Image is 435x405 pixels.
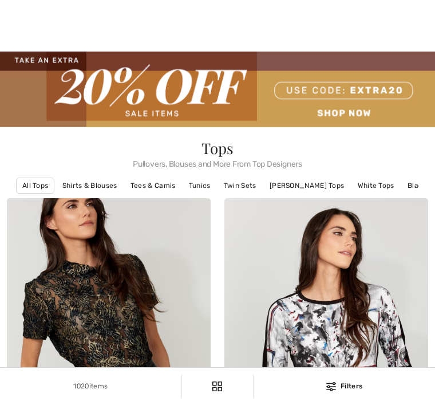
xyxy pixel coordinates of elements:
a: [PERSON_NAME] Tops [264,178,350,193]
span: Pullovers, Blouses and More From Top Designers [7,156,428,168]
span: 1020 [73,382,89,390]
a: White Tops [352,178,400,193]
a: Shirts & Blouses [57,178,123,193]
a: All Tops [16,178,54,194]
span: Tops [201,138,233,158]
a: Tees & Camis [125,178,181,193]
img: Filters [212,382,222,391]
a: Tunics [183,178,216,193]
a: Twin Sets [218,178,262,193]
div: Filters [260,381,428,391]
